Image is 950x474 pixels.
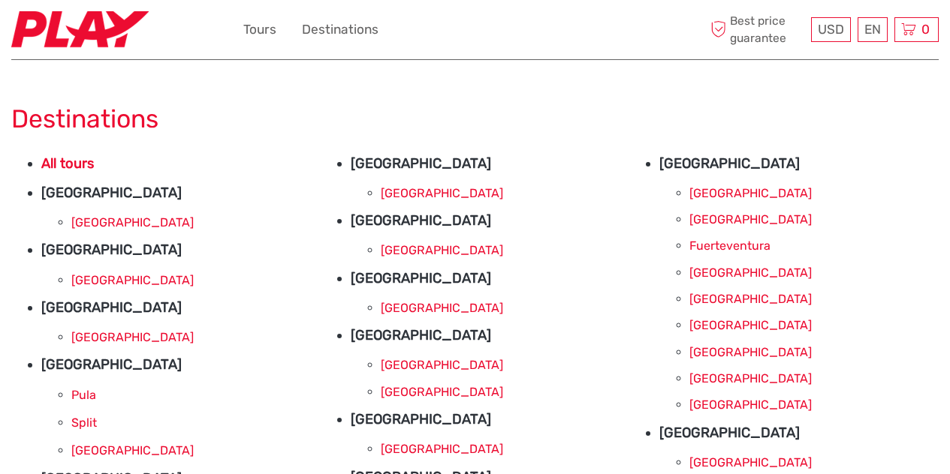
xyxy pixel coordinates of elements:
[689,455,812,469] a: [GEOGRAPHIC_DATA]
[11,103,939,134] h1: Destinations
[689,345,812,359] a: [GEOGRAPHIC_DATA]
[41,184,182,201] strong: [GEOGRAPHIC_DATA]
[381,243,503,257] a: [GEOGRAPHIC_DATA]
[11,11,149,48] img: 2467-7e1744d7-2434-4362-8842-68c566c31c52_logo_small.jpg
[41,356,182,373] strong: [GEOGRAPHIC_DATA]
[351,212,491,229] strong: [GEOGRAPHIC_DATA]
[381,442,503,456] a: [GEOGRAPHIC_DATA]
[71,215,194,229] a: [GEOGRAPHIC_DATA]
[351,270,491,286] strong: [GEOGRAPHIC_DATA]
[919,22,932,37] span: 0
[659,424,800,441] strong: [GEOGRAPHIC_DATA]
[858,17,888,42] div: EN
[71,443,194,457] a: [GEOGRAPHIC_DATA]
[41,241,182,258] strong: [GEOGRAPHIC_DATA]
[689,238,771,253] a: Fuerteventura
[689,186,812,200] a: [GEOGRAPHIC_DATA]
[71,273,194,287] a: [GEOGRAPHIC_DATA]
[689,371,812,385] a: [GEOGRAPHIC_DATA]
[689,265,812,280] a: [GEOGRAPHIC_DATA]
[818,22,844,37] span: USD
[689,212,812,226] a: [GEOGRAPHIC_DATA]
[302,19,378,40] a: Destinations
[689,292,812,306] a: [GEOGRAPHIC_DATA]
[71,388,96,402] a: Pula
[71,415,97,430] a: Split
[381,385,503,399] a: [GEOGRAPHIC_DATA]
[351,155,491,172] strong: [GEOGRAPHIC_DATA]
[689,397,812,412] a: [GEOGRAPHIC_DATA]
[41,155,94,172] a: All tours
[659,155,800,172] strong: [GEOGRAPHIC_DATA]
[41,299,182,316] strong: [GEOGRAPHIC_DATA]
[707,13,807,46] span: Best price guarantee
[689,318,812,332] a: [GEOGRAPHIC_DATA]
[381,186,503,200] a: [GEOGRAPHIC_DATA]
[381,358,503,372] a: [GEOGRAPHIC_DATA]
[351,327,491,343] strong: [GEOGRAPHIC_DATA]
[243,19,276,40] a: Tours
[381,301,503,315] a: [GEOGRAPHIC_DATA]
[71,330,194,344] a: [GEOGRAPHIC_DATA]
[351,411,491,427] strong: [GEOGRAPHIC_DATA]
